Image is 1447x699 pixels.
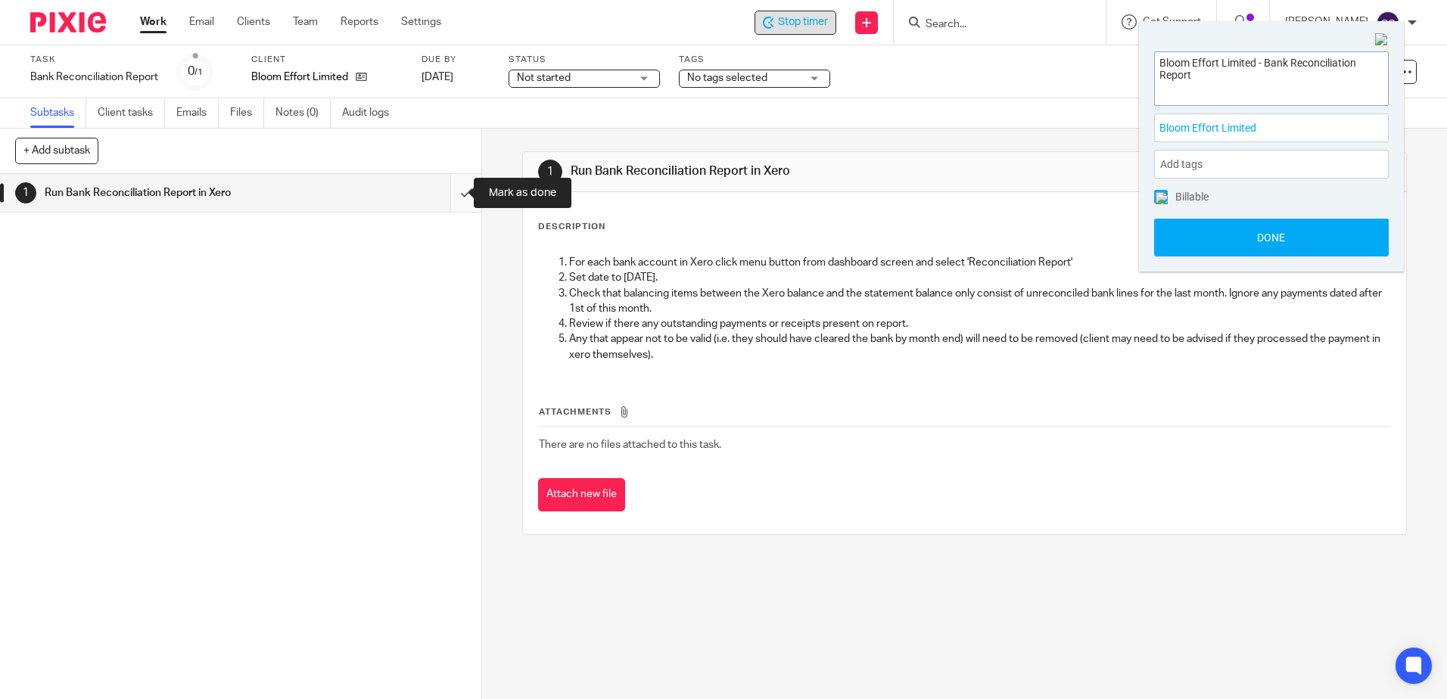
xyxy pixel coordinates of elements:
[539,408,611,416] span: Attachments
[194,68,203,76] small: /1
[569,331,1389,362] p: Any that appear not to be valid (i.e. they should have cleared the bank by month end) will need t...
[15,138,98,163] button: + Add subtask
[755,11,836,35] div: Bloom Effort Limited - Bank Reconciliation Report
[237,14,270,30] a: Clients
[1376,11,1400,35] img: svg%3E
[341,14,378,30] a: Reports
[509,54,660,66] label: Status
[1159,120,1350,136] span: Bloom Effort Limited
[1156,192,1168,204] img: checked.png
[538,160,562,184] div: 1
[1160,153,1210,176] span: Add tags
[140,14,166,30] a: Work
[275,98,331,128] a: Notes (0)
[1154,113,1389,142] div: Project: Bloom Effort Limited
[98,98,165,128] a: Client tasks
[569,270,1389,285] p: Set date to [DATE].
[1154,219,1389,256] button: Done
[230,98,264,128] a: Files
[1155,52,1388,101] textarea: Bloom Effort Limited - Bank Reconciliation Report
[15,182,36,203] div: 1
[538,221,605,233] p: Description
[30,98,86,128] a: Subtasks
[422,72,453,82] span: [DATE]
[422,54,490,66] label: Due by
[778,14,828,30] span: Stop timer
[679,54,830,66] label: Tags
[569,316,1389,331] p: Review if there any outstanding payments or receipts present on report.
[1285,14,1368,30] p: [PERSON_NAME]
[176,98,219,128] a: Emails
[293,14,318,30] a: Team
[1143,17,1201,27] span: Get Support
[569,255,1389,270] p: For each bank account in Xero click menu button from dashboard screen and select 'Reconciliation ...
[924,18,1060,32] input: Search
[401,14,441,30] a: Settings
[687,73,767,83] span: No tags selected
[1175,191,1209,202] span: Billable
[539,440,721,450] span: There are no files attached to this task.
[30,70,158,85] div: Bank Reconciliation Report
[342,98,400,128] a: Audit logs
[251,70,348,85] p: Bloom Effort Limited
[1375,33,1389,47] img: Close
[569,286,1389,317] p: Check that balancing items between the Xero balance and the statement balance only consist of unr...
[251,54,403,66] label: Client
[45,182,305,204] h1: Run Bank Reconciliation Report in Xero
[571,163,997,179] h1: Run Bank Reconciliation Report in Xero
[517,73,571,83] span: Not started
[189,14,214,30] a: Email
[30,54,158,66] label: Task
[188,63,203,80] div: 0
[538,478,625,512] button: Attach new file
[30,12,106,33] img: Pixie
